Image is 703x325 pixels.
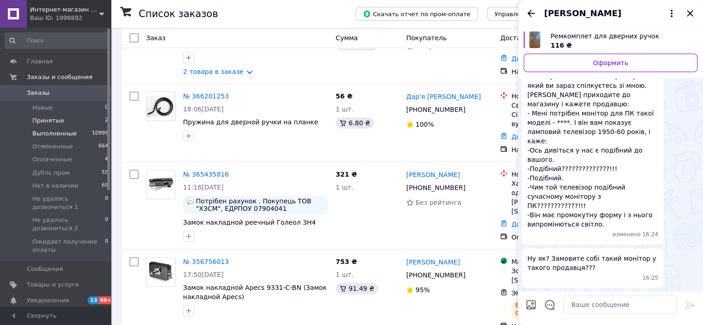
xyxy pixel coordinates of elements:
[336,92,352,100] span: 56 ₴
[146,170,176,199] a: Фото товару
[183,184,224,191] span: 11:16[DATE]
[32,216,105,233] span: Не удалось дозвониться 2
[495,11,567,18] span: Управление статусами
[102,182,108,190] span: 69
[550,42,572,49] span: 116 ₴
[336,283,378,294] div: 91.49 ₴
[511,221,555,228] a: Добавить ЭН
[196,197,324,212] span: Потрібен рахунок . Покупець ТОВ "ХЗСМ", ЕДРПОУ 07904041
[612,231,642,239] span: изменено
[336,184,354,191] span: 1 шт.
[32,238,105,254] span: Ожидает получение оплаты
[27,265,63,273] span: Сообщения
[511,133,555,141] a: Добавить ЭН
[5,32,109,49] input: Поиск
[183,171,229,178] a: № 365435816
[146,34,165,42] span: Заказ
[355,7,478,21] button: Скачать отчет по пром-оплате
[406,184,465,191] span: [PHONE_NUMBER]
[487,7,575,21] button: Управление статусами
[183,258,229,265] a: № 356756013
[524,54,697,72] a: Оформить
[27,281,79,289] span: Товары и услуги
[187,197,194,205] img: :speech_balloon:
[406,271,465,279] span: [PHONE_NUMBER]
[500,34,564,42] span: Доставка и оплата
[336,105,354,113] span: 1 шт.
[32,104,53,112] span: Новые
[416,199,461,206] span: Без рейтинга
[511,92,605,101] div: Нова Пошта
[511,257,605,266] div: Магазины Rozetka
[30,6,99,14] span: Интернет-магазин "Ваш Замок"
[32,117,64,125] span: Принятые
[183,284,327,300] a: Замок накладной Apecs 9331-C-BN (Замок накладной Apecs)
[406,170,460,179] a: [PERSON_NAME]
[544,299,556,311] button: Открыть шаблоны ответов
[511,266,605,285] div: Золотоноша, [STREET_ADDRESS]
[511,67,605,76] div: Наложенный платеж
[183,271,224,278] span: 17:50[DATE]
[32,155,72,164] span: Оплаченные
[642,231,659,239] span: 16:24 10.10.2025
[529,31,541,48] img: 3020523115_w640_h640_remkomplet-dlya-dvernyh.jpg
[147,170,175,199] img: Фото товару
[544,7,677,19] button: [PERSON_NAME]
[406,106,465,113] span: [PHONE_NUMBER]
[27,73,92,81] span: Заказы и сообщения
[32,129,77,138] span: Выполненные
[406,92,481,101] a: Дар'я [PERSON_NAME]
[406,34,447,42] span: Покупатель
[524,31,697,50] a: Посмотреть товар
[146,92,176,121] a: Фото товару
[183,105,224,113] span: 18:06[DATE]
[32,169,69,177] span: Дубль пром
[336,271,354,278] span: 1 шт.
[544,7,621,19] span: [PERSON_NAME]
[336,34,358,42] span: Сумма
[30,14,111,22] div: Ваш ID: 1998892
[147,258,175,286] img: Фото товару
[511,101,605,129] div: Світловодськ, №1: вул. Січових Стрільців (ран. вул. 9-го Січня), 102
[105,104,108,112] span: 0
[105,238,108,254] span: 0
[511,233,605,242] div: Оплата на счет
[511,300,605,318] div: Возврат пришел в отделение
[105,195,108,211] span: 0
[183,92,229,100] a: № 366201253
[336,258,357,265] span: 753 ₴
[416,286,430,294] span: 95%
[105,155,108,164] span: 4
[27,57,53,66] span: Главная
[88,296,98,304] span: 13
[336,171,357,178] span: 321 ₴
[32,195,105,211] span: Не удалось дозвониться 1
[511,289,580,297] span: ЭН: PRM-55515 1557
[183,118,318,126] a: Пружина для дверной ручки на планке
[146,257,176,287] a: Фото товару
[511,170,605,179] div: Нова Пошта
[527,254,658,272] span: Ну як? Замовите собі такий монітор у такого продавця???
[147,96,175,117] img: Фото товару
[27,296,69,305] span: Уведомления
[416,121,434,128] span: 100%
[183,68,244,75] a: 2 товара в заказе
[511,55,555,62] a: Добавить ЭН
[32,182,78,190] span: Нет в наличии
[98,296,114,304] span: 99+
[183,219,316,226] a: Замок накладной реечный Голеол ЗН4
[511,179,605,216] div: Харків, №37 (до 30 кг на одне місце): вул. [PERSON_NAME][STREET_ADDRESS]
[105,117,108,125] span: 2
[27,89,49,97] span: Заказы
[102,169,108,177] span: 55
[32,142,73,151] span: Отмененные
[406,258,460,267] a: [PERSON_NAME]
[642,274,659,282] span: 16:25 10.10.2025
[336,117,373,129] div: 6.80 ₴
[105,216,108,233] span: 0
[363,10,471,18] span: Скачать отчет по пром-оплате
[139,8,218,19] h1: Список заказов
